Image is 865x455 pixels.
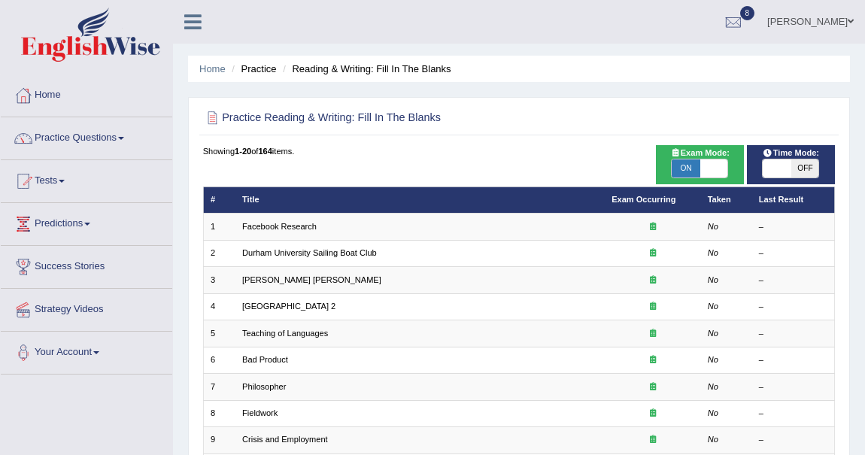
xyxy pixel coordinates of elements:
a: Home [1,74,172,112]
li: Reading & Writing: Fill In The Blanks [279,62,451,76]
li: Practice [228,62,276,76]
th: Title [235,187,605,213]
em: No [708,222,718,231]
div: Exam occurring question [612,354,694,366]
span: OFF [791,159,819,177]
em: No [708,408,718,417]
div: Exam occurring question [612,247,694,259]
div: – [759,275,827,287]
em: No [708,435,718,444]
th: Taken [700,187,751,213]
em: No [708,248,718,257]
td: 4 [203,293,235,320]
div: – [759,434,827,446]
div: – [759,301,827,313]
div: Exam occurring question [612,328,694,340]
h2: Practice Reading & Writing: Fill In The Blanks [203,108,595,128]
a: Crisis and Employment [242,435,328,444]
b: 164 [258,147,272,156]
a: Fieldwork [242,408,278,417]
div: – [759,354,827,366]
div: – [759,328,827,340]
td: 9 [203,427,235,453]
em: No [708,382,718,391]
a: Tests [1,160,172,198]
div: Show exams occurring in exams [656,145,745,184]
span: 8 [740,6,755,20]
a: [GEOGRAPHIC_DATA] 2 [242,302,335,311]
div: Showing of items. [203,145,836,157]
div: – [759,408,827,420]
th: # [203,187,235,213]
td: 7 [203,374,235,400]
span: ON [672,159,700,177]
div: – [759,221,827,233]
em: No [708,302,718,311]
em: No [708,329,718,338]
em: No [708,355,718,364]
a: Strategy Videos [1,289,172,326]
span: Exam Mode: [665,147,734,160]
a: Exam Occurring [612,195,675,204]
a: Practice Questions [1,117,172,155]
a: Bad Product [242,355,288,364]
div: Exam occurring question [612,381,694,393]
em: No [708,275,718,284]
div: Exam occurring question [612,301,694,313]
td: 3 [203,267,235,293]
a: Philosopher [242,382,286,391]
a: Predictions [1,203,172,241]
div: – [759,247,827,259]
div: Exam occurring question [612,408,694,420]
a: Teaching of Languages [242,329,328,338]
b: 1-20 [235,147,251,156]
a: Facebook Research [242,222,317,231]
a: [PERSON_NAME] [PERSON_NAME] [242,275,381,284]
td: 6 [203,347,235,373]
div: – [759,381,827,393]
a: Home [199,63,226,74]
a: Success Stories [1,246,172,284]
td: 1 [203,214,235,240]
div: Exam occurring question [612,434,694,446]
a: Your Account [1,332,172,369]
span: Time Mode: [757,147,824,160]
a: Durham University Sailing Boat Club [242,248,377,257]
td: 2 [203,240,235,266]
td: 8 [203,400,235,426]
td: 5 [203,320,235,347]
th: Last Result [751,187,835,213]
div: Exam occurring question [612,275,694,287]
div: Exam occurring question [612,221,694,233]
